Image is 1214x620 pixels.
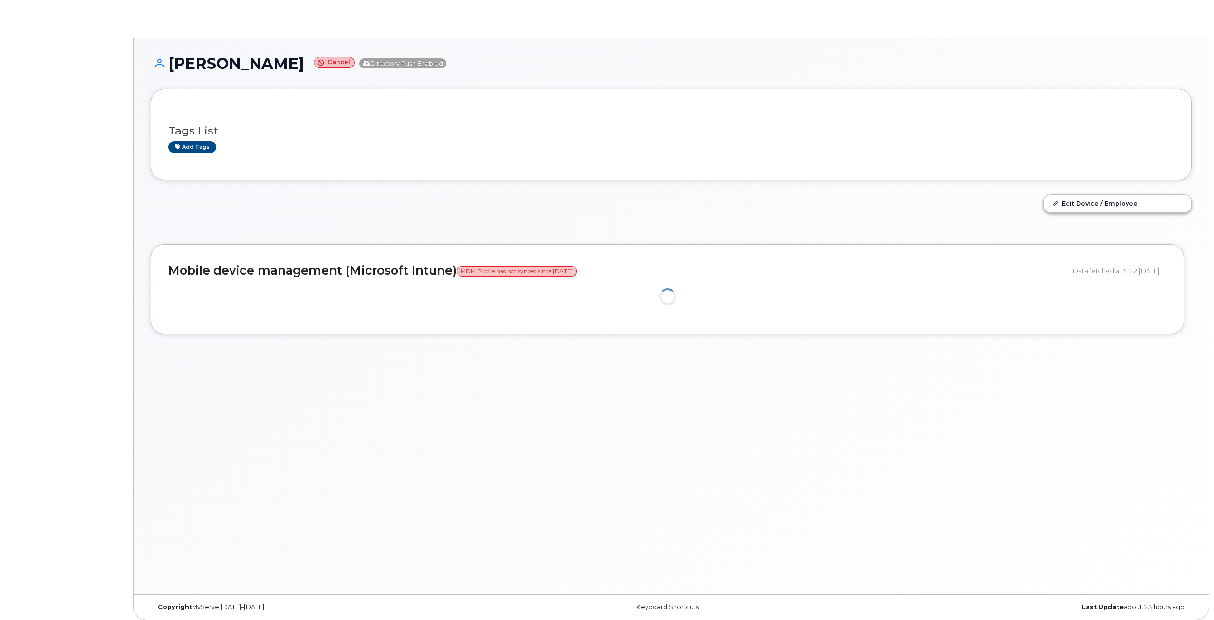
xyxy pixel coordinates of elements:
[151,603,498,611] div: MyServe [DATE]–[DATE]
[1073,262,1166,280] div: Data fetched at 5:22 [DATE]
[1082,603,1124,610] strong: Last Update
[359,58,446,68] span: Directory Push Enabled
[168,141,216,153] a: Add tags
[636,603,699,610] a: Keyboard Shortcuts
[314,57,355,68] small: Cancel
[845,603,1192,611] div: about 23 hours ago
[457,266,577,277] span: MDM Profile has not synced since [DATE]
[158,603,192,610] strong: Copyright
[168,264,1066,277] h2: Mobile device management (Microsoft Intune)
[168,125,1174,137] h3: Tags List
[1044,195,1191,212] a: Edit Device / Employee
[151,55,1192,72] h1: [PERSON_NAME]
